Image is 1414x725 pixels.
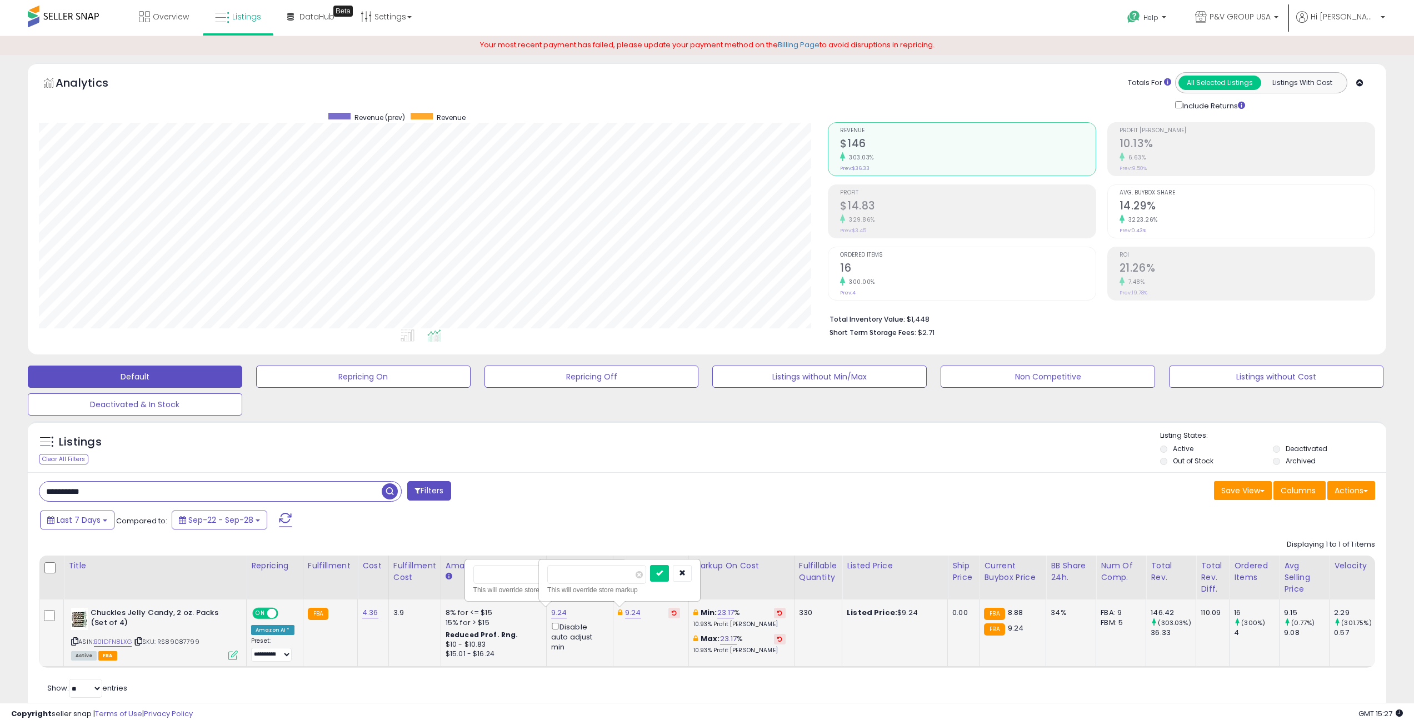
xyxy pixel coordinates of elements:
[251,637,294,662] div: Preset:
[333,6,353,17] div: Tooltip anchor
[1101,608,1137,618] div: FBA: 9
[830,312,1367,325] li: $1,448
[1311,11,1377,22] span: Hi [PERSON_NAME]
[308,560,353,572] div: Fulfillment
[1120,137,1375,152] h2: 10.13%
[1178,76,1261,90] button: All Selected Listings
[253,608,267,618] span: ON
[232,11,261,22] span: Listings
[1286,444,1327,453] label: Deactivated
[1008,607,1023,618] span: 8.88
[1051,560,1091,583] div: BB Share 24h.
[847,608,939,618] div: $9.24
[701,633,720,644] b: Max:
[59,434,102,450] h5: Listings
[952,608,971,618] div: 0.00
[1287,539,1375,550] div: Displaying 1 to 1 of 1 items
[437,113,466,122] span: Revenue
[845,216,875,224] small: 329.86%
[693,647,786,654] p: 10.93% Profit [PERSON_NAME]
[393,560,436,583] div: Fulfillment Cost
[1291,618,1315,627] small: (0.77%)
[446,630,518,639] b: Reduced Prof. Rng.
[1125,278,1145,286] small: 7.48%
[256,366,471,388] button: Repricing On
[144,708,193,719] a: Privacy Policy
[1201,608,1221,618] div: 110.09
[446,618,538,628] div: 15% for > $15
[1151,608,1196,618] div: 146.42
[188,514,253,526] span: Sep-22 - Sep-28
[693,621,786,628] p: 10.93% Profit [PERSON_NAME]
[918,327,935,338] span: $2.71
[393,608,432,618] div: 3.9
[11,708,52,719] strong: Copyright
[1151,560,1191,583] div: Total Rev.
[94,637,132,647] a: B01DFN8LXG
[847,607,897,618] b: Listed Price:
[830,328,916,337] b: Short Term Storage Fees:
[354,113,405,122] span: Revenue (prev)
[1120,199,1375,214] h2: 14.29%
[1173,456,1213,466] label: Out of Stock
[845,153,874,162] small: 303.03%
[1120,227,1146,234] small: Prev: 0.43%
[95,708,142,719] a: Terms of Use
[133,637,199,646] span: | SKU: RS89087799
[1284,628,1329,638] div: 9.08
[693,560,790,572] div: Markup on Cost
[1286,456,1316,466] label: Archived
[1120,252,1375,258] span: ROI
[484,366,699,388] button: Repricing Off
[778,39,820,50] a: Billing Page
[1214,481,1272,500] button: Save View
[840,262,1095,277] h2: 16
[847,560,943,572] div: Listed Price
[1120,190,1375,196] span: Avg. Buybox Share
[799,608,833,618] div: 330
[1051,608,1087,618] div: 34%
[480,39,935,50] span: Your most recent payment has failed, please update your payment method on the to avoid disruption...
[625,607,641,618] a: 9.24
[1120,165,1147,172] small: Prev: 9.50%
[1327,481,1375,500] button: Actions
[71,608,88,630] img: 514pHYFFsUL._SL40_.jpg
[830,314,905,324] b: Total Inventory Value:
[71,608,238,659] div: ASIN:
[28,393,242,416] button: Deactivated & In Stock
[551,607,567,618] a: 9.24
[840,137,1095,152] h2: $146
[446,560,542,572] div: Amazon Fees
[720,633,737,644] a: 23.17
[712,366,927,388] button: Listings without Min/Max
[407,481,451,501] button: Filters
[840,252,1095,258] span: Ordered Items
[446,640,538,649] div: $10 - $10.83
[840,289,856,296] small: Prev: 4
[1273,481,1326,500] button: Columns
[1160,431,1386,441] p: Listing States:
[446,649,538,659] div: $15.01 - $16.24
[1169,366,1383,388] button: Listings without Cost
[1173,444,1193,453] label: Active
[1334,608,1379,618] div: 2.29
[1167,99,1258,112] div: Include Returns
[1125,216,1158,224] small: 3223.26%
[1151,628,1196,638] div: 36.33
[1284,608,1329,618] div: 9.15
[40,511,114,529] button: Last 7 Days
[251,625,294,635] div: Amazon AI *
[1201,560,1225,595] div: Total Rev. Diff.
[840,227,866,234] small: Prev: $3.45
[952,560,975,583] div: Ship Price
[1125,153,1146,162] small: 6.63%
[1234,628,1279,638] div: 4
[693,608,786,628] div: %
[68,560,242,572] div: Title
[153,11,189,22] span: Overview
[98,651,117,661] span: FBA
[1127,10,1141,24] i: Get Help
[308,608,328,620] small: FBA
[984,623,1005,636] small: FBA
[840,199,1095,214] h2: $14.83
